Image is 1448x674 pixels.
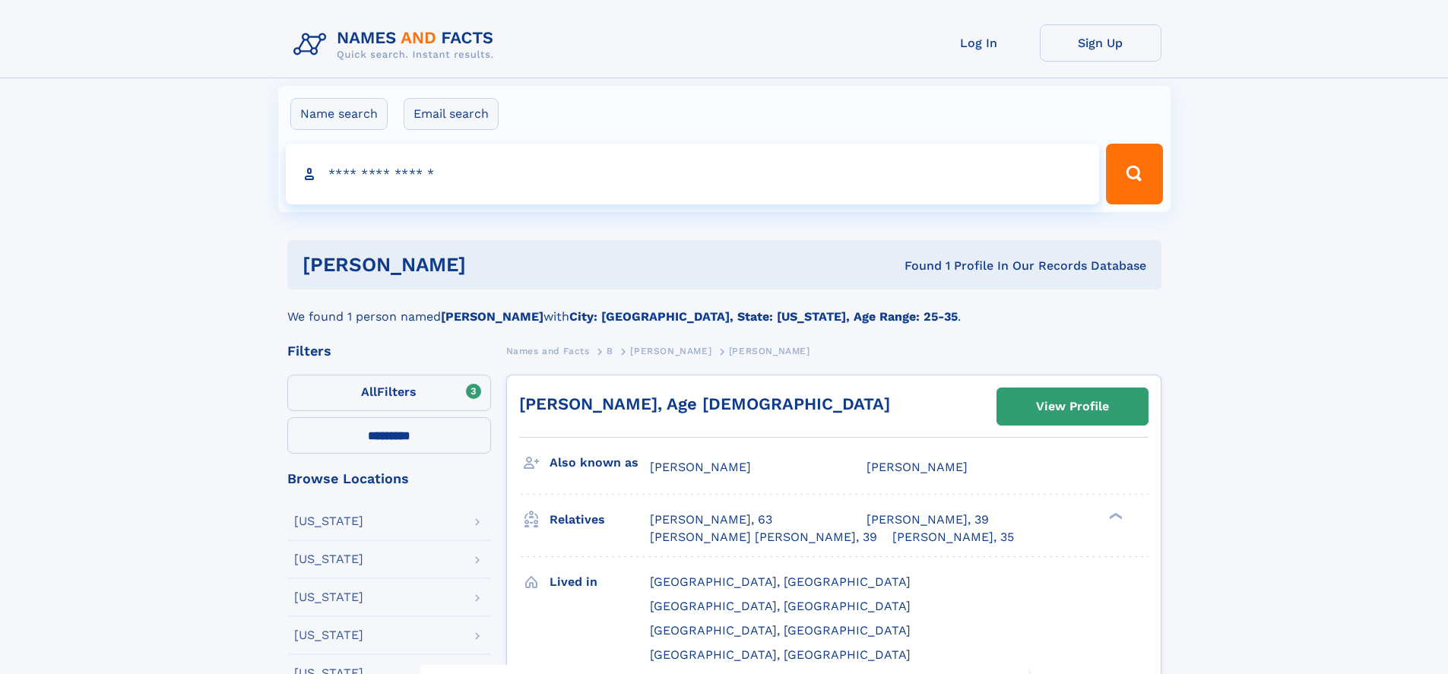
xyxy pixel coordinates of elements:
h3: Relatives [550,507,650,533]
span: [PERSON_NAME] [729,346,810,356]
span: All [361,384,377,399]
a: B [607,341,613,360]
span: [GEOGRAPHIC_DATA], [GEOGRAPHIC_DATA] [650,647,911,662]
a: Names and Facts [506,341,590,360]
span: B [607,346,613,356]
div: Found 1 Profile In Our Records Database [685,258,1146,274]
a: [PERSON_NAME], 39 [867,511,989,528]
label: Email search [404,98,499,130]
a: [PERSON_NAME] [630,341,711,360]
div: [US_STATE] [294,553,363,565]
b: [PERSON_NAME] [441,309,543,324]
b: City: [GEOGRAPHIC_DATA], State: [US_STATE], Age Range: 25-35 [569,309,958,324]
span: [GEOGRAPHIC_DATA], [GEOGRAPHIC_DATA] [650,623,911,638]
span: [GEOGRAPHIC_DATA], [GEOGRAPHIC_DATA] [650,599,911,613]
a: Log In [918,24,1040,62]
h3: Also known as [550,450,650,476]
div: [US_STATE] [294,515,363,527]
a: [PERSON_NAME], 35 [892,529,1014,546]
a: Sign Up [1040,24,1161,62]
a: [PERSON_NAME], 63 [650,511,772,528]
img: Logo Names and Facts [287,24,506,65]
div: Filters [287,344,491,358]
a: [PERSON_NAME], Age [DEMOGRAPHIC_DATA] [519,394,890,413]
h3: Lived in [550,569,650,595]
input: search input [286,144,1100,204]
label: Filters [287,375,491,411]
div: [US_STATE] [294,629,363,641]
h1: [PERSON_NAME] [303,255,686,274]
span: [PERSON_NAME] [867,460,968,474]
div: View Profile [1036,389,1109,424]
a: View Profile [997,388,1148,425]
a: [PERSON_NAME] [PERSON_NAME], 39 [650,529,877,546]
span: [PERSON_NAME] [650,460,751,474]
div: ❯ [1105,511,1123,521]
div: [US_STATE] [294,591,363,603]
span: [GEOGRAPHIC_DATA], [GEOGRAPHIC_DATA] [650,574,911,589]
button: Search Button [1106,144,1162,204]
span: [PERSON_NAME] [630,346,711,356]
div: We found 1 person named with . [287,290,1161,326]
div: Browse Locations [287,472,491,486]
label: Name search [290,98,388,130]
